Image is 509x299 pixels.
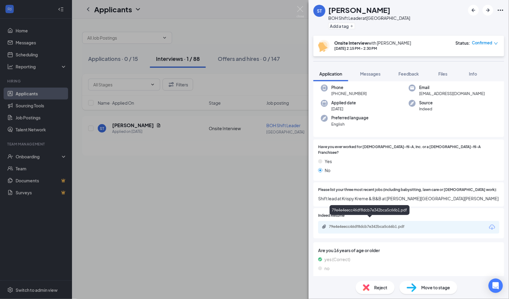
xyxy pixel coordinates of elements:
[497,7,504,14] svg: Ellipses
[468,5,479,16] button: ArrowLeftNew
[331,85,367,91] span: Phone
[489,279,503,293] div: Open Intercom Messenger
[331,91,367,97] span: [PHONE_NUMBER]
[317,8,322,14] div: ST
[334,40,368,46] b: Onsite Interview
[399,71,419,76] span: Feedback
[419,100,433,106] span: Source
[419,91,485,97] span: [EMAIL_ADDRESS][DOMAIN_NAME]
[325,265,330,272] span: no
[322,224,419,230] a: Paperclip79e4e4eecc46df8dcb7e342bca5c66b1.pdf
[472,40,493,46] span: Confirmed
[439,71,448,76] span: Files
[334,40,411,46] div: with [PERSON_NAME]
[456,40,470,46] div: Status :
[489,224,496,231] svg: Download
[331,121,369,127] span: English
[374,284,388,291] span: Reject
[318,187,497,193] span: Please list your three most recent jobs (including babysitting, lawn care or [DEMOGRAPHIC_DATA] w...
[419,85,485,91] span: Email
[318,144,499,156] span: Have you ever worked for [DEMOGRAPHIC_DATA]-fil-A, Inc. or a [DEMOGRAPHIC_DATA]-fil-A Franchisee?
[494,41,498,46] span: down
[469,71,477,76] span: Info
[325,158,332,165] span: Yes
[330,205,410,215] div: 79e4e4eecc46df8dcb7e342bca5c66b1.pdf
[329,224,413,229] div: 79e4e4eecc46df8dcb7e342bca5c66b1.pdf
[325,256,350,263] span: yes (Correct)
[331,115,369,121] span: Preferred language
[334,46,411,51] div: [DATE] 2:15 PM - 2:30 PM
[419,106,433,112] span: Indeed
[331,100,356,106] span: Applied date
[319,71,342,76] span: Application
[318,195,499,202] span: Shift lead at Krispy Kreme & B&B at [PERSON_NAME][GEOGRAPHIC_DATA][PERSON_NAME]
[360,71,381,76] span: Messages
[470,7,477,14] svg: ArrowLeftNew
[328,5,391,15] h1: [PERSON_NAME]
[331,106,356,112] span: [DATE]
[483,5,493,16] button: ArrowRight
[328,23,355,29] button: PlusAdd a tag
[318,247,499,254] span: Are you 16 years of age or older
[350,24,354,28] svg: Plus
[421,284,450,291] span: Move to stage
[325,167,331,174] span: No
[328,15,410,21] div: BOH Shift Leader at [GEOGRAPHIC_DATA]
[318,213,345,219] span: Indeed Resume
[484,7,492,14] svg: ArrowRight
[322,224,327,229] svg: Paperclip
